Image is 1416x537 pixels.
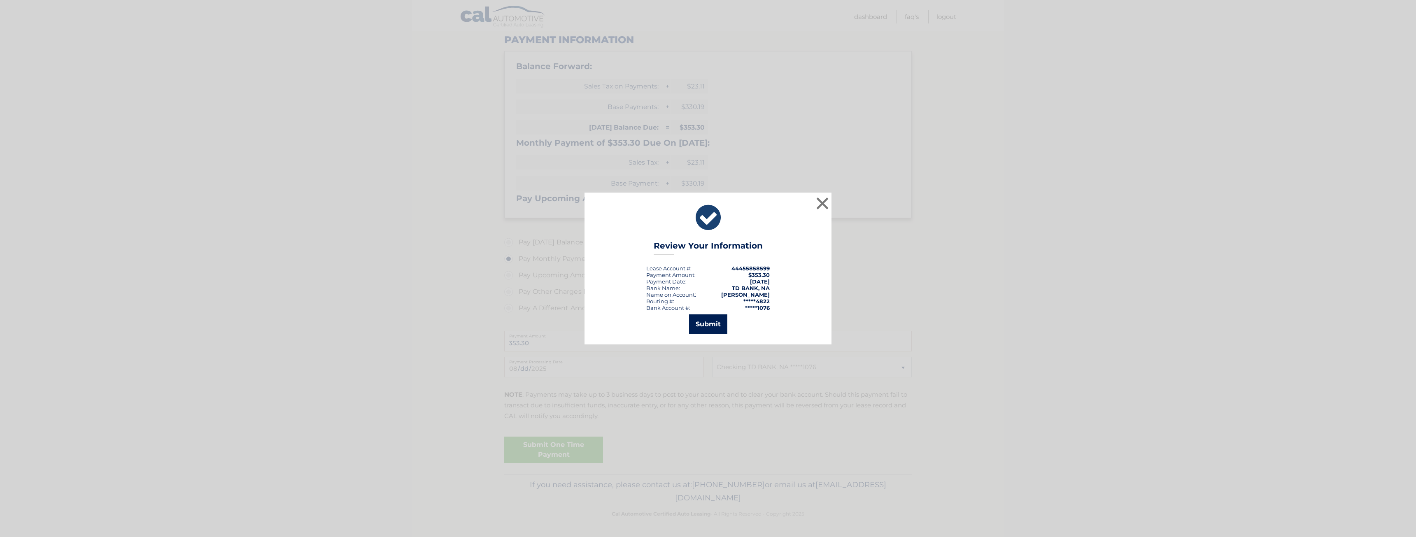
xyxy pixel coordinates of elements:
div: Bank Name: [646,285,680,291]
div: Bank Account #: [646,305,690,311]
button: Submit [689,314,727,334]
strong: [PERSON_NAME] [721,291,770,298]
span: [DATE] [750,278,770,285]
div: Lease Account #: [646,265,692,272]
button: × [814,195,831,212]
span: Payment Date [646,278,685,285]
div: Payment Amount: [646,272,696,278]
div: Routing #: [646,298,674,305]
div: : [646,278,687,285]
strong: 44455858599 [731,265,770,272]
strong: TD BANK, NA [732,285,770,291]
div: Name on Account: [646,291,696,298]
h3: Review Your Information [654,241,763,255]
span: $353.30 [748,272,770,278]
